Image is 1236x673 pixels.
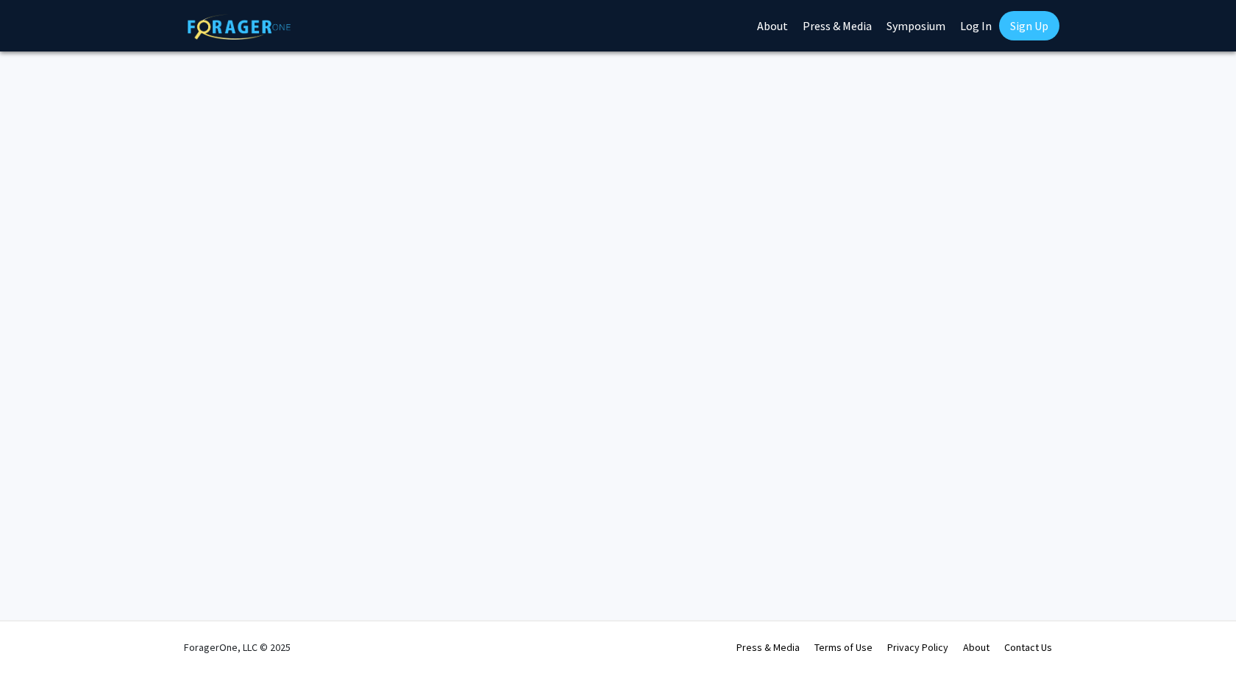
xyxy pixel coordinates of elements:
[736,641,800,654] a: Press & Media
[184,622,291,673] div: ForagerOne, LLC © 2025
[188,14,291,40] img: ForagerOne Logo
[887,641,948,654] a: Privacy Policy
[814,641,873,654] a: Terms of Use
[963,641,990,654] a: About
[1004,641,1052,654] a: Contact Us
[999,11,1059,40] a: Sign Up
